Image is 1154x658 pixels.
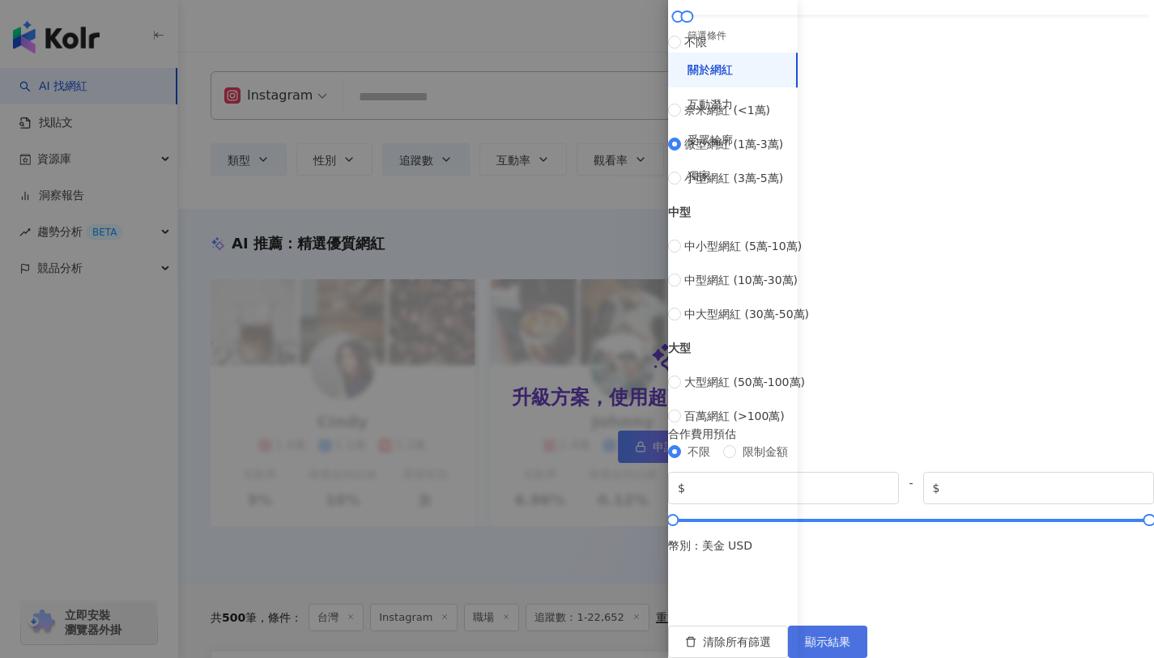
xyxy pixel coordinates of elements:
[668,425,1154,443] div: 合作費用預估
[688,29,726,43] div: 篩選條件
[688,133,733,149] div: 受眾輪廓
[668,339,1154,357] div: 大型
[899,472,922,504] span: -
[688,62,733,79] div: 關於網紅
[668,203,1154,221] div: 中型
[788,626,867,658] button: 顯示結果
[688,168,710,185] div: 獨家
[668,67,1154,85] div: 小型
[805,635,850,648] span: 顯示結果
[688,97,733,113] div: 互動潛力
[933,479,940,497] span: $
[668,537,1154,554] div: 幣別 : 美金 USD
